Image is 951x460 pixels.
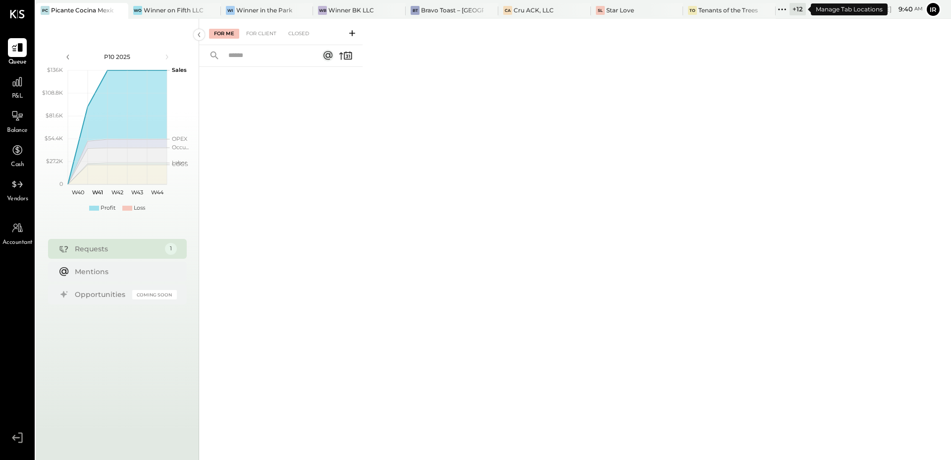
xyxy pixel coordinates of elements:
text: Sales [172,66,187,73]
text: W42 [111,189,123,196]
a: Accountant [0,219,34,247]
div: Tenants of the Trees [698,6,758,14]
a: Vendors [0,175,34,204]
text: W43 [131,189,143,196]
span: Vendors [7,195,28,204]
div: WB [318,6,327,15]
span: Accountant [2,238,33,247]
text: Labor [172,159,187,166]
div: For Client [241,29,281,39]
text: W40 [71,189,84,196]
div: Loss [134,204,145,212]
text: Occu... [172,144,189,151]
text: 0 [59,180,63,187]
div: PC [41,6,50,15]
div: + 12 [790,3,806,15]
div: 1 [165,243,177,255]
div: Star Love [606,6,634,14]
text: $54.4K [45,135,63,142]
text: COGS [172,161,188,168]
div: Profit [101,204,115,212]
span: Cash [11,161,24,170]
div: BT [411,6,420,15]
text: $108.8K [42,89,63,96]
div: For Me [209,29,239,39]
div: Winner in the Park [236,6,292,14]
text: OPEX [172,135,188,142]
a: Queue [0,38,34,67]
text: $81.6K [46,112,63,119]
div: Wi [226,6,235,15]
span: Balance [7,126,28,135]
a: Balance [0,107,34,135]
span: P&L [12,92,23,101]
div: To [688,6,697,15]
div: Opportunities [75,289,127,299]
div: SL [596,6,605,15]
div: Wo [133,6,142,15]
div: Mentions [75,267,172,277]
button: Ir [925,1,941,17]
div: CA [503,6,512,15]
div: Manage Tab Locations [811,3,888,15]
text: W44 [151,189,163,196]
text: W41 [92,189,103,196]
text: $136K [47,66,63,73]
div: Picante Cocina Mexicana Rest [51,6,113,14]
div: Closed [283,29,314,39]
div: Winner BK LLC [328,6,374,14]
div: Coming Soon [132,290,177,299]
div: Winner on Fifth LLC [144,6,204,14]
div: Requests [75,244,160,254]
text: $27.2K [46,158,63,165]
div: P10 2025 [75,53,159,61]
a: Cash [0,141,34,170]
a: P&L [0,72,34,101]
div: Bravo Toast – [GEOGRAPHIC_DATA] [421,6,483,14]
span: Queue [8,58,27,67]
div: Cru ACK, LLC [514,6,554,14]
